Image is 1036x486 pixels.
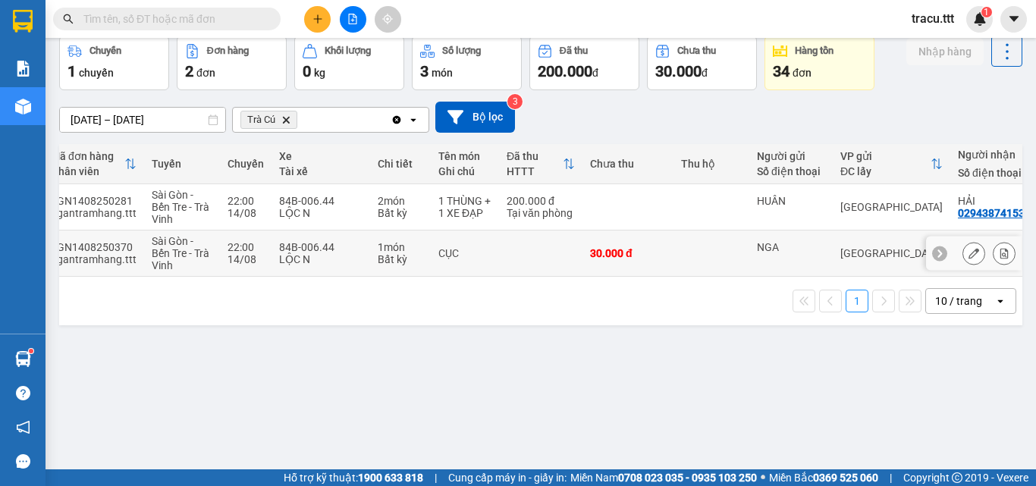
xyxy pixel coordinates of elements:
div: ngantramhang.ttt [51,207,137,219]
div: Chuyến [228,158,264,170]
strong: 1900 633 818 [358,472,423,484]
span: 200.000 [538,62,592,80]
button: 1 [846,290,868,312]
div: 1 THÙNG + 1 XE ĐẠP [438,195,491,219]
div: Đơn hàng [207,45,249,56]
span: notification [16,420,30,434]
span: chuyến [79,67,114,79]
div: 84B-006.44 [279,241,363,253]
span: đơn [793,67,812,79]
span: message [16,454,30,469]
img: warehouse-icon [15,351,31,367]
strong: 0369 525 060 [813,472,878,484]
th: Toggle SortBy [499,144,582,184]
th: Toggle SortBy [43,144,144,184]
div: [GEOGRAPHIC_DATA] [840,247,943,259]
span: question-circle [16,386,30,400]
span: plus [312,14,323,24]
div: Khối lượng [325,45,371,56]
div: 84B-006.44 [279,195,363,207]
span: Gửi: [13,14,36,30]
div: Mã đơn hàng [51,150,124,162]
div: SGN1408250370 [51,241,137,253]
span: Trà Cú [247,114,275,126]
div: Số điện thoại [958,167,1026,179]
span: 0 [303,62,311,80]
span: ⚪️ [761,475,765,481]
input: Selected Trà Cú. [300,112,302,127]
svg: open [407,114,419,126]
span: Nhận: [99,13,135,29]
div: 30.000 đ [590,247,666,259]
button: Bộ lọc [435,102,515,133]
div: 10 / trang [935,293,982,309]
span: 3 [420,62,429,80]
th: Toggle SortBy [833,144,950,184]
button: Chuyến1chuyến [59,36,169,90]
div: LỘC N [279,253,363,265]
div: HẢI [958,195,1026,207]
span: caret-down [1007,12,1021,26]
span: Sài Gòn - Bến Tre - Trà Vinh [152,235,209,271]
div: CỤC [438,247,491,259]
div: Trà Cú [13,13,88,31]
span: tracu.ttt [899,9,966,28]
div: Số điện thoại [757,165,825,177]
span: | [435,469,437,486]
span: Miền Nam [570,469,757,486]
div: Bất kỳ [378,207,423,219]
button: Khối lượng0kg [294,36,404,90]
span: Hỗ trợ kỹ thuật: [284,469,423,486]
div: SGN1408250281 [51,195,137,207]
span: đơn [196,67,215,79]
div: 2 món [378,195,423,207]
div: HTTT [507,165,563,177]
div: VP gửi [840,150,931,162]
div: [GEOGRAPHIC_DATA] [99,13,253,47]
div: Hàng tồn [795,45,834,56]
span: file-add [347,14,358,24]
div: ngantramhang.ttt [51,253,137,265]
div: Tài xế [279,165,363,177]
div: 02943874153 [958,207,1025,219]
div: Tên món [438,150,491,162]
span: món [432,67,453,79]
input: Tìm tên, số ĐT hoặc mã đơn [83,11,262,27]
div: [GEOGRAPHIC_DATA] [840,201,943,213]
span: | [890,469,892,486]
img: solution-icon [15,61,31,77]
div: Đã thu [507,150,563,162]
div: Nhân viên [51,165,124,177]
div: Người gửi [757,150,825,162]
svg: Clear all [391,114,403,126]
div: Sửa đơn hàng [962,242,985,265]
span: 2 [185,62,193,80]
img: warehouse-icon [15,99,31,114]
div: Chuyến [89,45,121,56]
div: Bất kỳ [378,253,423,265]
div: 22:00 [228,241,264,253]
svg: Delete [281,115,290,124]
div: Chưa thu [677,45,716,56]
div: Chưa thu [590,158,666,170]
sup: 1 [29,349,33,353]
button: Số lượng3món [412,36,522,90]
span: Sài Gòn - Bến Tre - Trà Vinh [152,189,209,225]
div: LỘC N [279,207,363,219]
div: Số lượng [442,45,481,56]
div: 14/08 [228,253,264,265]
button: aim [375,6,401,33]
span: Miền Bắc [769,469,878,486]
div: 0377695209 [99,65,253,86]
div: Xe [279,150,363,162]
button: caret-down [1000,6,1027,33]
div: [GEOGRAPHIC_DATA] [99,47,253,65]
input: Select a date range. [60,108,225,132]
span: 30.000 [655,62,702,80]
button: Nhập hàng [906,38,984,65]
button: plus [304,6,331,33]
div: HUÂN [757,195,825,207]
span: kg [314,67,325,79]
span: Cung cấp máy in - giấy in: [448,469,567,486]
sup: 1 [981,7,992,17]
